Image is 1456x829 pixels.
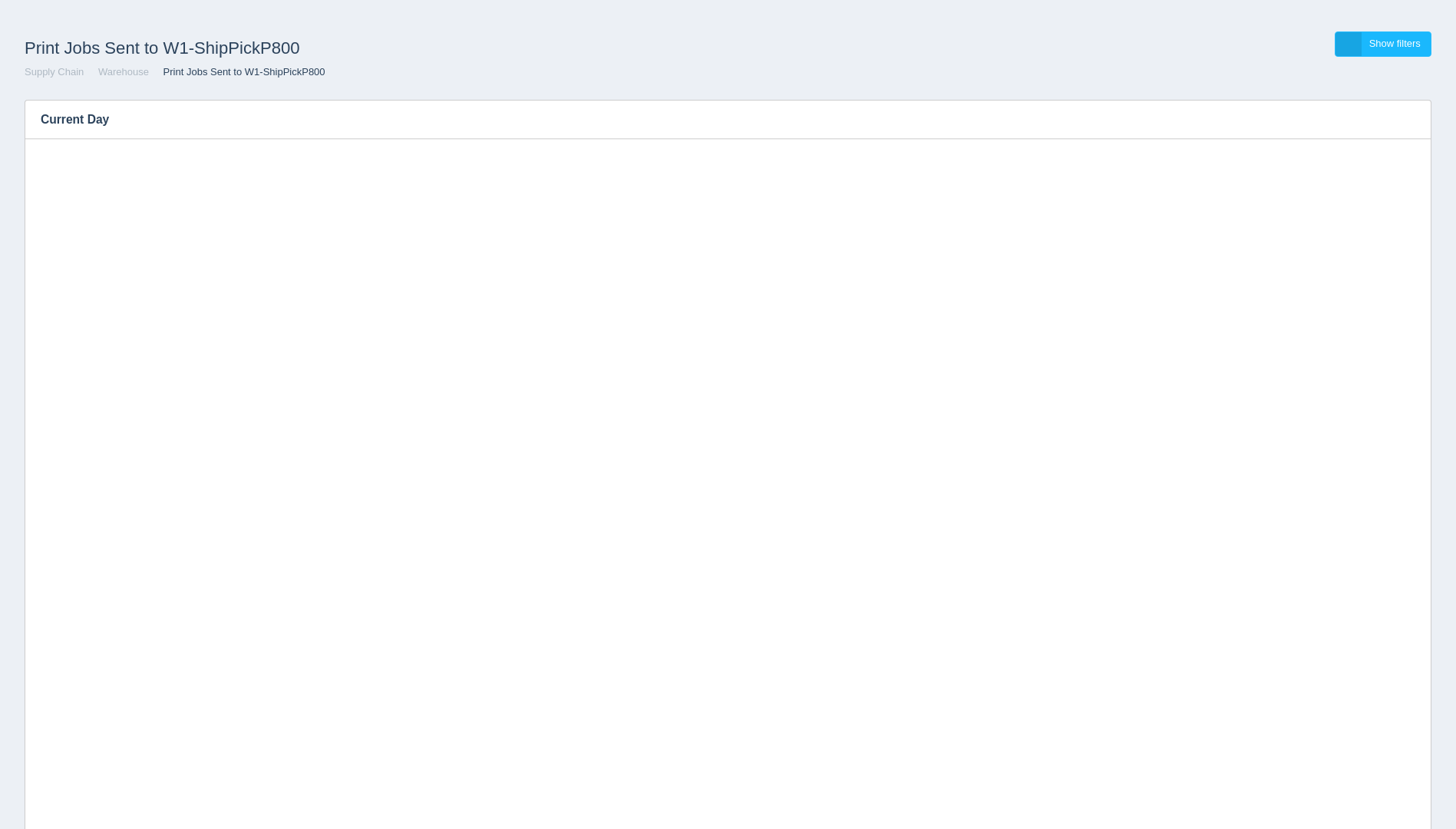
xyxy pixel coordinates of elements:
h3: Current Day [25,101,1384,139]
span: Show filters [1369,38,1421,49]
a: Supply Chain [25,66,84,78]
a: Show filters [1335,31,1431,57]
li: Print Jobs Sent to W1-ShipPickP800 [152,65,325,80]
a: Warehouse [98,66,149,78]
h1: Print Jobs Sent to W1-ShipPickP800 [25,31,728,65]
